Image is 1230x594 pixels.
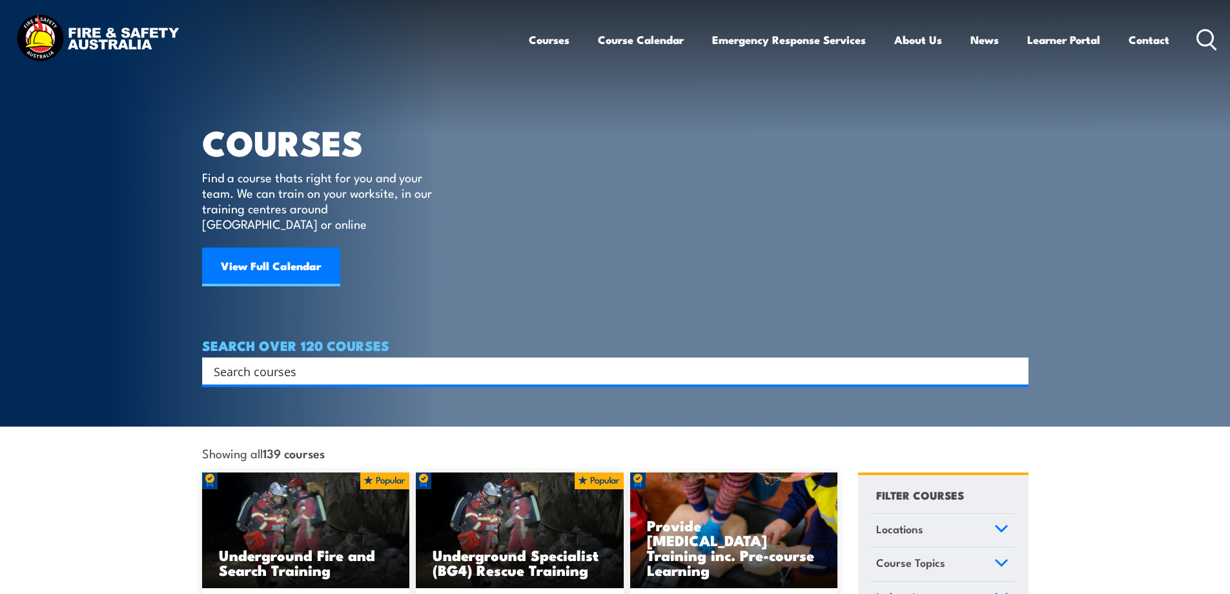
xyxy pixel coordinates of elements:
img: Low Voltage Rescue and Provide CPR [630,472,838,589]
input: Search input [214,361,1000,381]
a: About Us [894,23,942,57]
strong: 139 courses [263,444,325,461]
h3: Underground Specialist (BG4) Rescue Training [433,547,607,577]
form: Search form [216,362,1003,380]
a: Locations [870,514,1014,547]
img: Underground mine rescue [202,472,410,589]
button: Search magnifier button [1006,362,1024,380]
a: Underground Specialist (BG4) Rescue Training [416,472,624,589]
span: Showing all [202,446,325,460]
a: News [970,23,999,57]
h3: Provide [MEDICAL_DATA] Training inc. Pre-course Learning [647,518,821,577]
h1: COURSES [202,127,451,157]
p: Find a course thats right for you and your team. We can train on your worksite, in our training c... [202,169,438,231]
a: Contact [1129,23,1169,57]
a: View Full Calendar [202,248,340,286]
a: Emergency Response Services [712,23,866,57]
a: Learner Portal [1027,23,1100,57]
h4: FILTER COURSES [876,486,964,504]
h3: Underground Fire and Search Training [219,547,393,577]
span: Course Topics [876,554,945,571]
h4: SEARCH OVER 120 COURSES [202,338,1029,352]
a: Underground Fire and Search Training [202,472,410,589]
a: Provide [MEDICAL_DATA] Training inc. Pre-course Learning [630,472,838,589]
span: Locations [876,520,923,538]
img: Underground mine rescue [416,472,624,589]
a: Course Calendar [598,23,684,57]
a: Course Topics [870,547,1014,581]
a: Courses [529,23,569,57]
